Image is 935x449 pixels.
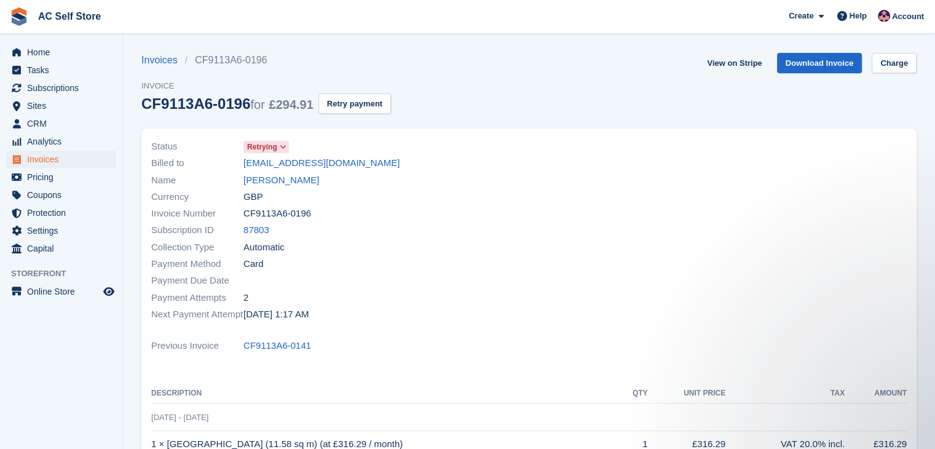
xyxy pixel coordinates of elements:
span: Payment Attempts [151,291,243,305]
th: Description [151,384,620,403]
span: Online Store [27,283,101,300]
span: Capital [27,240,101,257]
span: Invoice Number [151,207,243,221]
span: Pricing [27,169,101,186]
a: menu [6,283,116,300]
span: Automatic [243,240,285,255]
a: View on Stripe [702,53,767,73]
a: menu [6,133,116,150]
img: stora-icon-8386f47178a22dfd0bd8f6a31ec36ba5ce8667c1dd55bd0f319d3a0aa187defe.svg [10,7,28,26]
div: CF9113A6-0196 [141,95,314,112]
span: Currency [151,190,243,204]
span: 2 [243,291,248,305]
a: Charge [872,53,917,73]
span: Invoices [27,151,101,168]
th: Tax [725,384,845,403]
img: Ted Cox [878,10,890,22]
nav: breadcrumbs [141,53,391,68]
a: menu [6,62,116,79]
span: Settings [27,222,101,239]
a: menu [6,222,116,239]
span: Analytics [27,133,101,150]
button: Retry payment [318,93,391,114]
span: Subscriptions [27,79,101,97]
span: Protection [27,204,101,221]
time: 2025-10-01 00:17:06 UTC [243,308,309,322]
th: QTY [620,384,648,403]
a: menu [6,240,116,257]
span: [DATE] - [DATE] [151,413,208,422]
span: GBP [243,190,263,204]
span: Name [151,173,243,188]
a: menu [6,169,116,186]
a: Invoices [141,53,185,68]
a: [EMAIL_ADDRESS][DOMAIN_NAME] [243,156,400,170]
a: menu [6,115,116,132]
a: AC Self Store [33,6,106,26]
span: Sites [27,97,101,114]
span: Home [27,44,101,61]
span: Invoice [141,80,391,92]
span: Status [151,140,243,154]
span: Card [243,257,264,271]
a: menu [6,151,116,168]
span: CF9113A6-0196 [243,207,311,221]
span: Payment Method [151,257,243,271]
a: 87803 [243,223,269,237]
span: Payment Due Date [151,274,243,288]
a: menu [6,204,116,221]
a: menu [6,186,116,204]
span: Subscription ID [151,223,243,237]
a: CF9113A6-0141 [243,339,311,353]
span: for [250,98,264,111]
span: Collection Type [151,240,243,255]
a: Retrying [243,140,289,154]
th: Amount [845,384,907,403]
span: £294.91 [269,98,313,111]
span: Next Payment Attempt [151,308,243,322]
a: Download Invoice [777,53,862,73]
span: Storefront [11,268,122,280]
span: Billed to [151,156,243,170]
span: Previous Invoice [151,339,243,353]
a: menu [6,79,116,97]
span: Create [789,10,813,22]
span: Help [850,10,867,22]
span: CRM [27,115,101,132]
span: Tasks [27,62,101,79]
a: [PERSON_NAME] [243,173,319,188]
span: Retrying [247,141,277,153]
span: Coupons [27,186,101,204]
a: Preview store [101,284,116,299]
span: Account [892,10,924,23]
a: menu [6,44,116,61]
a: menu [6,97,116,114]
th: Unit Price [647,384,725,403]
